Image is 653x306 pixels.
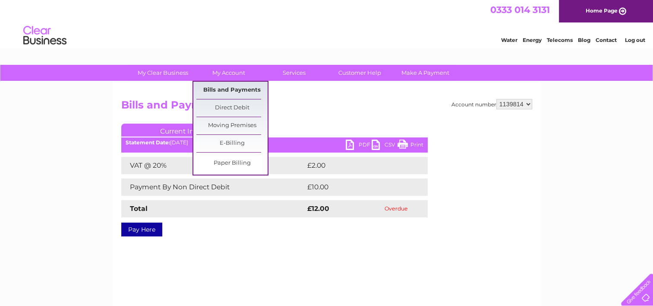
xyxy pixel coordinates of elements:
[365,200,427,217] td: Overdue
[596,37,617,43] a: Contact
[490,4,550,15] a: 0333 014 3131
[451,99,532,109] div: Account number
[523,37,542,43] a: Energy
[196,135,268,152] a: E-Billing
[196,117,268,134] a: Moving Premises
[259,65,330,81] a: Services
[305,178,410,196] td: £10.00
[324,65,395,81] a: Customer Help
[23,22,67,49] img: logo.png
[126,139,170,146] b: Statement Date:
[547,37,573,43] a: Telecoms
[625,37,645,43] a: Log out
[390,65,461,81] a: Make A Payment
[121,157,305,174] td: VAT @ 20%
[123,5,531,42] div: Clear Business is a trading name of Verastar Limited (registered in [GEOGRAPHIC_DATA] No. 3667643...
[196,155,268,172] a: Paper Billing
[397,140,423,152] a: Print
[130,204,148,213] strong: Total
[196,82,268,99] a: Bills and Payments
[501,37,517,43] a: Water
[193,65,264,81] a: My Account
[307,204,329,213] strong: £12.00
[121,178,305,196] td: Payment By Non Direct Debit
[121,223,162,236] a: Pay Here
[121,140,428,146] div: [DATE]
[127,65,199,81] a: My Clear Business
[121,124,251,137] a: Current Invoice
[372,140,397,152] a: CSV
[578,37,590,43] a: Blog
[346,140,372,152] a: PDF
[305,157,408,174] td: £2.00
[121,99,532,115] h2: Bills and Payments
[196,99,268,117] a: Direct Debit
